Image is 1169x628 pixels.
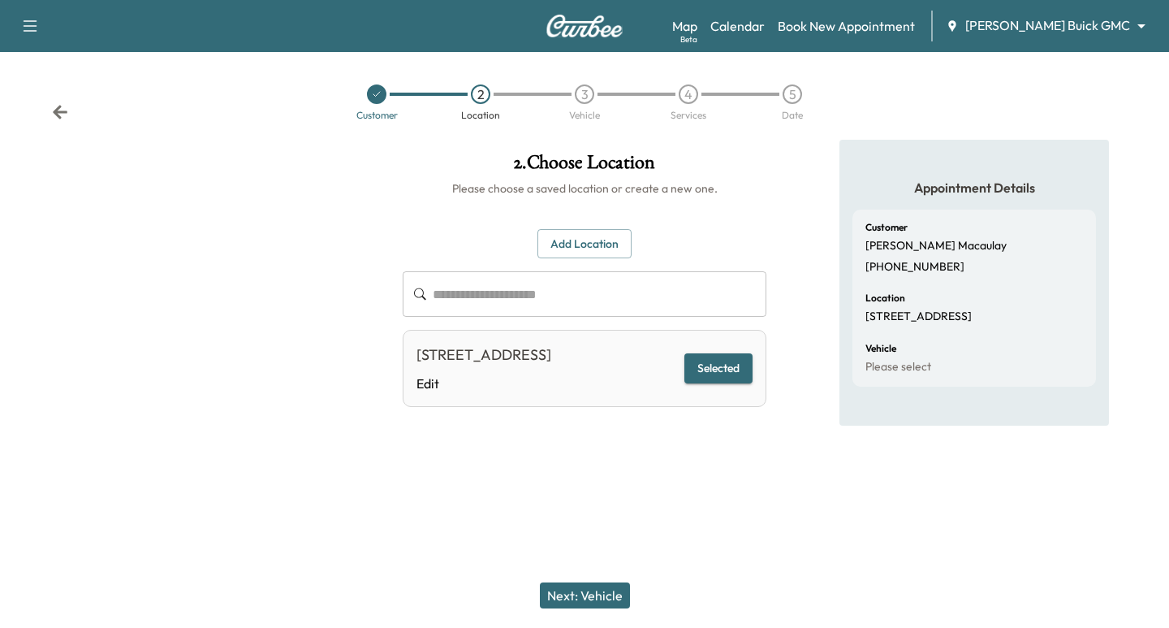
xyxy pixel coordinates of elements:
h1: 2 . Choose Location [403,153,766,180]
h6: Please choose a saved location or create a new one. [403,180,766,197]
div: Vehicle [569,110,600,120]
div: 5 [783,84,802,104]
a: Edit [416,374,551,393]
div: Beta [680,33,697,45]
p: [STREET_ADDRESS] [865,310,972,324]
div: 2 [471,84,490,104]
h6: Vehicle [865,344,896,353]
a: MapBeta [672,16,697,36]
div: Services [671,110,706,120]
img: Curbee Logo [546,15,623,37]
p: [PHONE_NUMBER] [865,260,964,275]
button: Selected [684,353,753,383]
div: 4 [679,84,698,104]
div: 3 [575,84,594,104]
div: Date [782,110,803,120]
p: Please select [865,360,931,375]
span: [PERSON_NAME] Buick GMC [965,16,1130,35]
h6: Customer [865,223,908,232]
a: Book New Appointment [778,16,915,36]
div: [STREET_ADDRESS] [416,344,551,366]
div: Location [461,110,500,120]
button: Add Location [537,229,632,259]
div: Back [52,104,68,120]
h5: Appointment Details [852,179,1096,197]
h6: Location [865,293,905,303]
div: Customer [356,110,398,120]
button: Next: Vehicle [540,583,630,609]
a: Calendar [710,16,765,36]
p: [PERSON_NAME] Macaulay [865,239,1007,253]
